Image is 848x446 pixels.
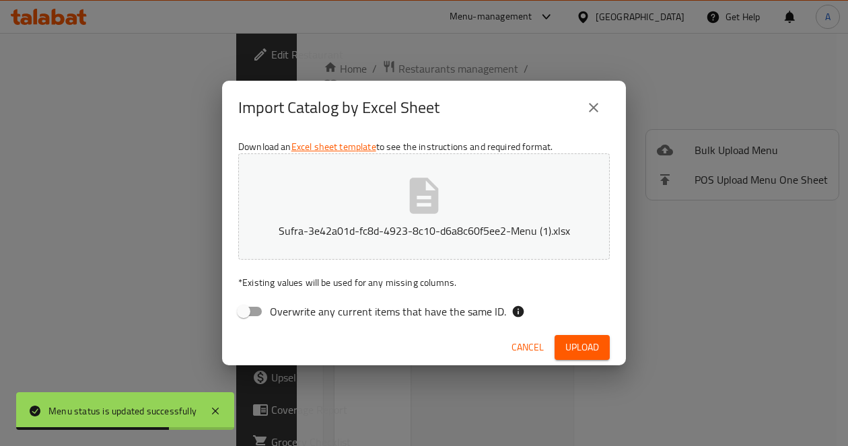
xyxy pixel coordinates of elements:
span: Cancel [511,339,544,356]
div: Menu status is updated successfully [48,404,197,418]
span: Upload [565,339,599,356]
button: close [577,91,610,124]
button: Cancel [506,335,549,360]
h2: Import Catalog by Excel Sheet [238,97,439,118]
button: Upload [555,335,610,360]
button: Sufra-3e42a01d-fc8d-4923-8c10-d6a8c60f5ee2-Menu (1).xlsx [238,153,610,260]
p: Existing values will be used for any missing columns. [238,276,610,289]
span: Overwrite any current items that have the same ID. [270,303,506,320]
a: Excel sheet template [291,138,376,155]
div: Download an to see the instructions and required format. [222,135,626,330]
svg: If the overwrite option isn't selected, then the items that match an existing ID will be ignored ... [511,305,525,318]
p: Sufra-3e42a01d-fc8d-4923-8c10-d6a8c60f5ee2-Menu (1).xlsx [259,223,589,239]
